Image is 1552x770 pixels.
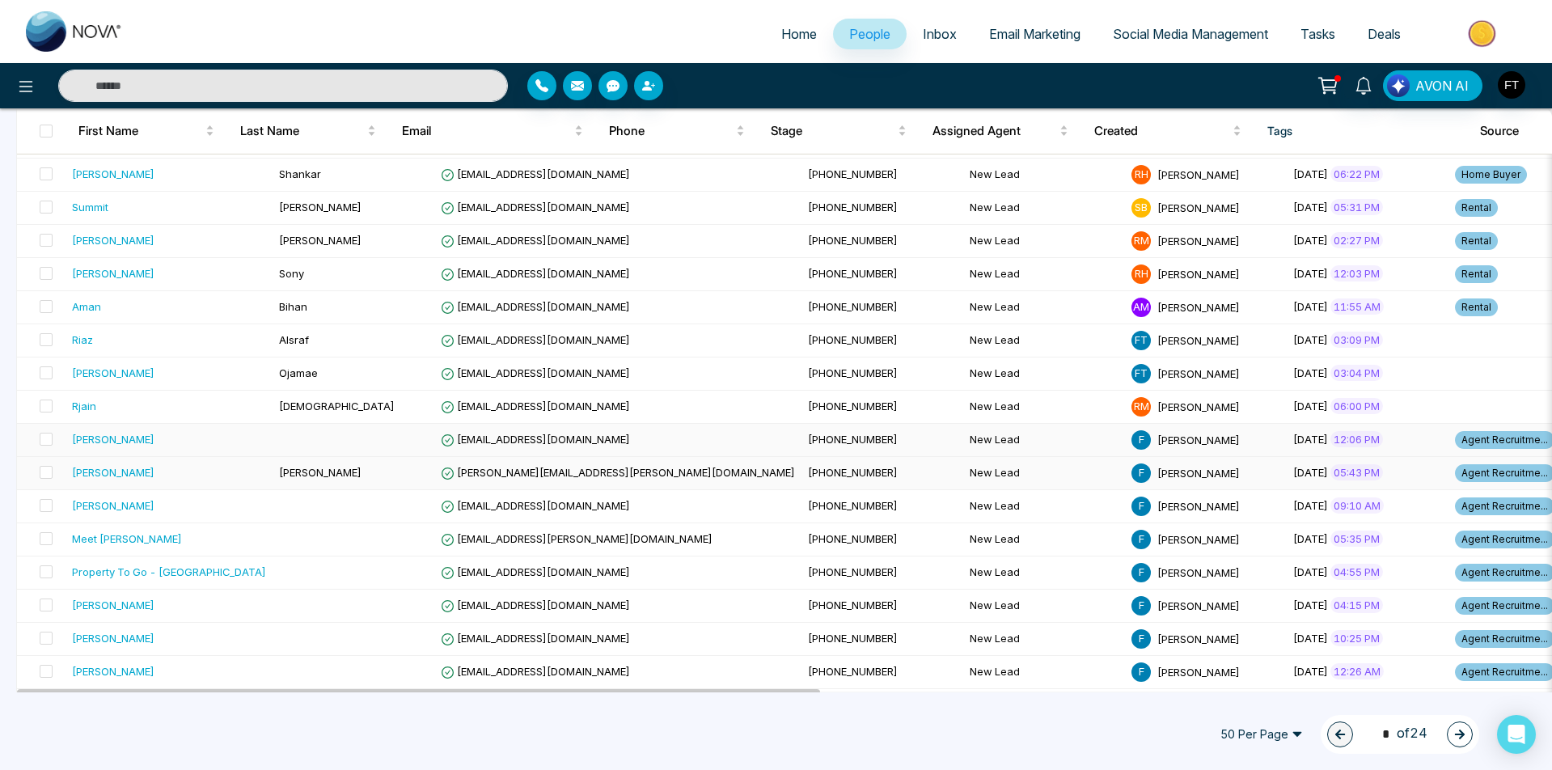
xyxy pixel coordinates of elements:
[609,121,733,141] span: Phone
[1157,499,1240,512] span: [PERSON_NAME]
[1131,530,1151,549] span: F
[923,26,957,42] span: Inbox
[1157,234,1240,247] span: [PERSON_NAME]
[1455,265,1498,283] span: Rental
[402,121,571,141] span: Email
[932,121,1056,141] span: Assigned Agent
[1157,599,1240,611] span: [PERSON_NAME]
[1498,71,1525,99] img: User Avatar
[227,108,389,154] th: Last Name
[1131,563,1151,582] span: F
[1293,167,1328,180] span: [DATE]
[1330,232,1383,248] span: 02:27 PM
[963,258,1125,291] td: New Lead
[920,108,1081,154] th: Assigned Agent
[1293,632,1328,645] span: [DATE]
[441,201,630,214] span: [EMAIL_ADDRESS][DOMAIN_NAME]
[1330,531,1383,547] span: 05:35 PM
[66,108,227,154] th: First Name
[1131,497,1151,516] span: F
[441,300,630,313] span: [EMAIL_ADDRESS][DOMAIN_NAME]
[1300,26,1335,42] span: Tasks
[1157,532,1240,545] span: [PERSON_NAME]
[1157,632,1240,645] span: [PERSON_NAME]
[1455,232,1498,250] span: Rental
[963,623,1125,656] td: New Lead
[808,300,898,313] span: [PHONE_NUMBER]
[781,26,817,42] span: Home
[72,298,101,315] div: Aman
[441,499,630,512] span: [EMAIL_ADDRESS][DOMAIN_NAME]
[1330,398,1383,414] span: 06:00 PM
[1293,499,1328,512] span: [DATE]
[279,201,362,214] span: [PERSON_NAME]
[1131,165,1151,184] span: R H
[963,556,1125,590] td: New Lead
[808,665,898,678] span: [PHONE_NUMBER]
[1330,166,1383,182] span: 06:22 PM
[1330,663,1384,679] span: 12:26 AM
[1081,108,1254,154] th: Created
[973,19,1097,49] a: Email Marketing
[1293,400,1328,412] span: [DATE]
[1330,298,1384,315] span: 11:55 AM
[441,333,630,346] span: [EMAIL_ADDRESS][DOMAIN_NAME]
[596,108,758,154] th: Phone
[808,234,898,247] span: [PHONE_NUMBER]
[441,234,630,247] span: [EMAIL_ADDRESS][DOMAIN_NAME]
[1097,19,1284,49] a: Social Media Management
[1368,26,1401,42] span: Deals
[1293,267,1328,280] span: [DATE]
[907,19,973,49] a: Inbox
[1131,264,1151,284] span: R H
[963,291,1125,324] td: New Lead
[963,457,1125,490] td: New Lead
[1157,400,1240,412] span: [PERSON_NAME]
[1330,597,1383,613] span: 04:15 PM
[963,159,1125,192] td: New Lead
[441,167,630,180] span: [EMAIL_ADDRESS][DOMAIN_NAME]
[963,490,1125,523] td: New Lead
[441,433,630,446] span: [EMAIL_ADDRESS][DOMAIN_NAME]
[72,166,154,182] div: [PERSON_NAME]
[1131,364,1151,383] span: F T
[808,400,898,412] span: [PHONE_NUMBER]
[808,499,898,512] span: [PHONE_NUMBER]
[963,324,1125,357] td: New Lead
[1131,198,1151,218] span: S B
[279,267,304,280] span: Sony
[1415,76,1469,95] span: AVON AI
[1351,19,1417,49] a: Deals
[1284,19,1351,49] a: Tasks
[808,532,898,545] span: [PHONE_NUMBER]
[1113,26,1268,42] span: Social Media Management
[1293,532,1328,545] span: [DATE]
[1209,721,1314,747] span: 50 Per Page
[1330,431,1383,447] span: 12:06 PM
[1157,565,1240,578] span: [PERSON_NAME]
[1387,74,1410,97] img: Lead Flow
[808,366,898,379] span: [PHONE_NUMBER]
[1131,596,1151,616] span: F
[1293,433,1328,446] span: [DATE]
[1455,166,1527,184] span: Home Buyer
[441,565,630,578] span: [EMAIL_ADDRESS][DOMAIN_NAME]
[771,121,894,141] span: Stage
[72,531,182,547] div: Meet [PERSON_NAME]
[279,333,309,346] span: Alsraf
[1254,108,1467,154] th: Tags
[849,26,890,42] span: People
[963,192,1125,225] td: New Lead
[1157,333,1240,346] span: [PERSON_NAME]
[963,225,1125,258] td: New Lead
[1293,599,1328,611] span: [DATE]
[963,357,1125,391] td: New Lead
[963,689,1125,722] td: New Lead
[279,167,321,180] span: Shankar
[1293,565,1328,578] span: [DATE]
[1293,234,1328,247] span: [DATE]
[72,332,93,348] div: Riaz
[72,597,154,613] div: [PERSON_NAME]
[279,300,307,313] span: Bihan
[808,333,898,346] span: [PHONE_NUMBER]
